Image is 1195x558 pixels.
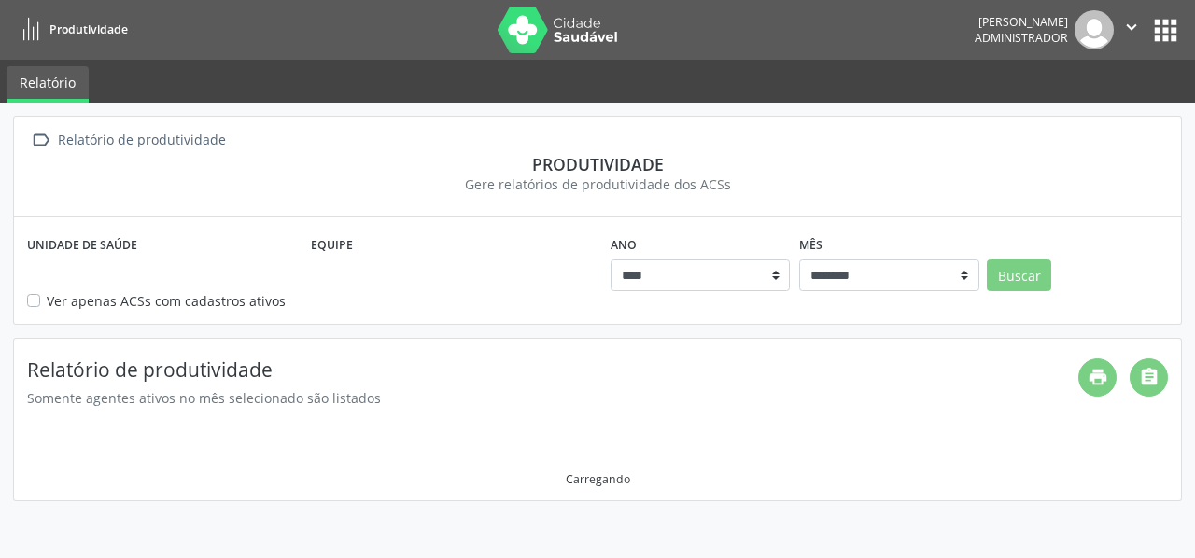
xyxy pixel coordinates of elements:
[49,21,128,37] span: Produtividade
[27,174,1168,194] div: Gere relatórios de produtividade dos ACSs
[1121,17,1142,37] i: 
[13,14,128,45] a: Produtividade
[27,358,1078,382] h4: Relatório de produtividade
[799,230,822,259] label: Mês
[1114,10,1149,49] button: 
[27,154,1168,174] div: Produtividade
[975,14,1068,30] div: [PERSON_NAME]
[987,259,1051,291] button: Buscar
[611,230,637,259] label: Ano
[1149,14,1182,47] button: apps
[311,230,353,259] label: Equipe
[1075,10,1114,49] img: img
[7,66,89,103] a: Relatório
[54,127,229,154] div: Relatório de produtividade
[975,30,1068,46] span: Administrador
[27,127,229,154] a:  Relatório de produtividade
[27,127,54,154] i: 
[566,471,630,487] div: Carregando
[47,291,286,311] label: Ver apenas ACSs com cadastros ativos
[27,388,1078,408] div: Somente agentes ativos no mês selecionado são listados
[27,230,137,259] label: Unidade de saúde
